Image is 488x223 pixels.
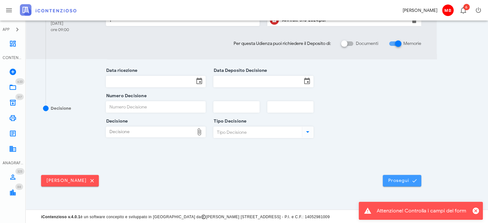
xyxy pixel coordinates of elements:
[104,93,147,99] label: Numero Decisione
[17,95,22,99] span: 317
[46,178,94,184] span: [PERSON_NAME]
[403,7,437,14] div: [PERSON_NAME]
[41,175,99,186] button: [PERSON_NAME]
[214,127,301,138] input: Tipo Decisione
[356,40,378,47] label: Documenti
[51,20,69,27] div: [DATE]
[104,118,128,124] label: Decisione
[17,185,21,189] span: 88
[17,169,22,174] span: 325
[403,40,421,47] label: Memorie
[388,178,416,184] span: Prosegui
[440,3,455,18] button: MB
[15,78,24,85] span: Distintivo
[41,215,80,219] strong: iContenzioso v.4.0.1
[212,118,246,124] label: Tipo Decisione
[106,127,194,137] div: Decisione
[455,3,471,18] button: Distintivo
[442,4,454,16] span: MB
[377,207,466,215] div: Attenzione! Controlla i campi del form
[3,160,23,166] div: ANAGRAFICA
[3,55,23,61] div: CONTENZIOSO
[471,206,480,215] button: Chiudi
[234,40,331,47] span: Per questa Udienza puoi richiedere il Deposito di:
[106,101,206,112] input: Numero Decisione
[383,175,421,186] button: Prosegui
[17,80,22,84] span: 633
[51,27,69,33] div: ore 09:00
[15,94,24,100] span: Distintivo
[463,4,470,10] span: Distintivo
[51,105,71,112] div: Decisione
[15,168,24,175] span: Distintivo
[15,184,23,190] span: Distintivo
[20,4,76,16] img: logo-text-2x.png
